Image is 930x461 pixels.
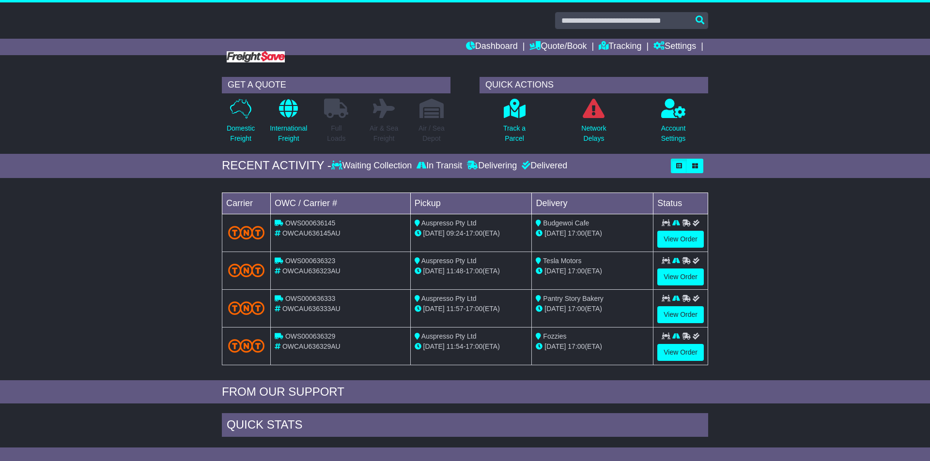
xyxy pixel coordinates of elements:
[285,219,336,227] span: OWS000636145
[423,267,445,275] span: [DATE]
[657,231,704,248] a: View Order
[653,193,708,214] td: Status
[543,332,566,340] span: Fozzies
[661,123,686,144] p: Account Settings
[568,305,585,312] span: 17:00
[529,39,587,55] a: Quote/Book
[466,39,518,55] a: Dashboard
[657,268,704,285] a: View Order
[544,229,566,237] span: [DATE]
[285,332,336,340] span: OWS000636329
[465,161,519,171] div: Delivering
[581,123,606,144] p: Network Delays
[421,257,477,265] span: Auspresso Pty Ltd
[227,51,285,62] img: Freight Save
[581,98,606,149] a: NetworkDelays
[282,267,341,275] span: OWCAU636323AU
[282,229,341,237] span: OWCAU636145AU
[661,98,686,149] a: AccountSettings
[568,229,585,237] span: 17:00
[544,342,566,350] span: [DATE]
[465,305,482,312] span: 17:00
[271,193,411,214] td: OWC / Carrier #
[536,342,649,352] div: (ETA)
[657,306,704,323] a: View Order
[270,123,307,144] p: International Freight
[423,342,445,350] span: [DATE]
[543,295,604,302] span: Pantry Story Bakery
[599,39,641,55] a: Tracking
[222,193,271,214] td: Carrier
[447,342,464,350] span: 11:54
[415,228,528,238] div: - (ETA)
[568,342,585,350] span: 17:00
[536,304,649,314] div: (ETA)
[415,304,528,314] div: - (ETA)
[415,266,528,276] div: - (ETA)
[421,332,477,340] span: Auspresso Pty Ltd
[568,267,585,275] span: 17:00
[414,161,465,171] div: In Transit
[282,305,341,312] span: OWCAU636333AU
[410,193,532,214] td: Pickup
[418,123,445,144] p: Air / Sea Depot
[532,193,653,214] td: Delivery
[222,385,708,399] div: FROM OUR SUPPORT
[228,264,264,277] img: TNT_Domestic.png
[370,123,398,144] p: Air & Sea Freight
[331,161,414,171] div: Waiting Collection
[222,77,450,93] div: GET A QUOTE
[228,226,264,239] img: TNT_Domestic.png
[227,123,255,144] p: Domestic Freight
[503,98,526,149] a: Track aParcel
[423,305,445,312] span: [DATE]
[465,267,482,275] span: 17:00
[222,413,708,439] div: Quick Stats
[503,123,526,144] p: Track a Parcel
[421,295,477,302] span: Auspresso Pty Ltd
[465,342,482,350] span: 17:00
[269,98,308,149] a: InternationalFreight
[543,257,581,265] span: Tesla Motors
[222,159,331,173] div: RECENT ACTIVITY -
[421,219,477,227] span: Auspresso Pty Ltd
[285,257,336,265] span: OWS000636323
[423,229,445,237] span: [DATE]
[544,267,566,275] span: [DATE]
[324,123,348,144] p: Full Loads
[543,219,589,227] span: Budgewoi Cafe
[282,342,341,350] span: OWCAU636329AU
[653,39,696,55] a: Settings
[519,161,567,171] div: Delivered
[536,266,649,276] div: (ETA)
[228,301,264,314] img: TNT_Domestic.png
[544,305,566,312] span: [DATE]
[465,229,482,237] span: 17:00
[480,77,708,93] div: QUICK ACTIONS
[447,267,464,275] span: 11:48
[228,339,264,352] img: TNT_Domestic.png
[285,295,336,302] span: OWS000636333
[447,229,464,237] span: 09:24
[536,228,649,238] div: (ETA)
[447,305,464,312] span: 11:57
[657,344,704,361] a: View Order
[415,342,528,352] div: - (ETA)
[226,98,255,149] a: DomesticFreight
